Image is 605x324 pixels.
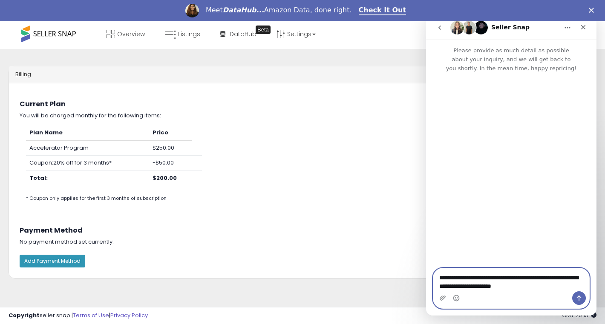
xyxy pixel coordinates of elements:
[110,311,148,319] a: Privacy Policy
[158,21,207,47] a: Listings
[13,238,592,246] div: No payment method set currently.
[359,6,406,15] a: Check It Out
[149,140,192,156] td: $250.00
[73,311,109,319] a: Terms of Use
[9,311,40,319] strong: Copyright
[20,227,585,234] h3: Payment Method
[270,21,322,47] a: Settings
[20,111,161,119] span: You will be charged monthly for the following items:
[149,125,192,140] th: Price
[256,26,271,34] div: Tooltip anchor
[29,174,48,182] b: Total:
[185,4,199,17] img: Profile image for Georgie
[206,6,352,14] div: Meet Amazon Data, done right.
[214,21,263,47] a: DataHub
[26,125,149,140] th: Plan Name
[26,156,149,171] td: Coupon: 20% off for 3 months*
[26,195,167,202] small: * Coupon only applies for the first 3 months of subscription
[9,66,596,83] div: Billing
[117,30,145,38] span: Overview
[230,30,256,38] span: DataHub
[26,140,149,156] td: Accelerator Program
[20,100,585,108] h3: Current Plan
[20,255,85,267] button: Add Payment Method
[178,30,200,38] span: Listings
[589,8,597,13] div: Close
[426,16,596,315] iframe: Intercom live chat
[149,156,192,171] td: -$50.00
[100,21,151,47] a: Overview
[9,312,148,320] div: seller snap | |
[223,6,264,14] i: DataHub...
[153,174,177,182] b: $200.00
